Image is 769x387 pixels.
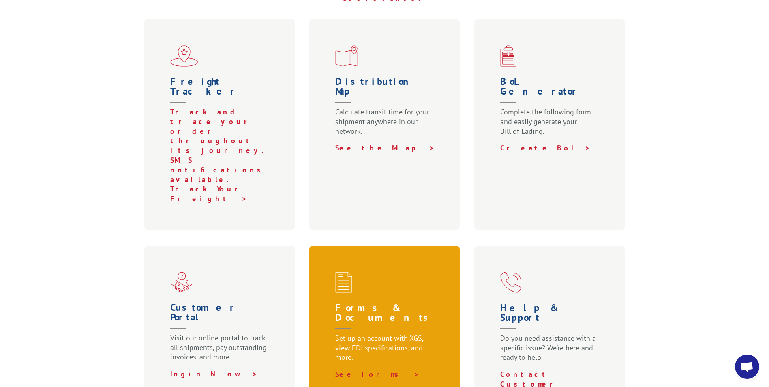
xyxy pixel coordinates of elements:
h1: Customer Portal [170,303,272,333]
h1: Help & Support [500,303,602,333]
h1: BoL Generator [500,77,602,107]
img: xgs-icon-partner-red (1) [170,272,193,292]
p: Visit our online portal to track all shipments, pay outstanding invoices, and more. [170,333,272,369]
p: Track and trace your order throughout its journey. SMS notifications available. [170,107,272,184]
img: xgs-icon-help-and-support-red [500,272,521,293]
img: xgs-icon-flagship-distribution-model-red [170,45,198,67]
a: Freight Tracker Track and trace your order throughout its journey. SMS notifications available. [170,77,272,184]
p: Do you need assistance with a specific issue? We’re here and ready to help. [500,333,602,370]
a: See the Map > [335,143,435,153]
img: xgs-icon-bo-l-generator-red [500,45,516,67]
a: Open chat [735,355,759,379]
h1: Forms & Documents [335,303,437,333]
h1: Freight Tracker [170,77,272,107]
p: Set up an account with XGS, view EDI specifications, and more. [335,333,437,370]
a: Create BoL > [500,143,591,153]
a: Track Your Freight > [170,184,249,203]
img: xgs-icon-credit-financing-forms-red [335,272,352,293]
a: Login Now > [170,369,258,378]
p: Complete the following form and easily generate your Bill of Lading. [500,107,602,143]
h1: Distribution Map [335,77,437,107]
img: xgs-icon-distribution-map-red [335,45,358,67]
p: Calculate transit time for your shipment anywhere in our network. [335,107,437,143]
a: See Forms > [335,370,420,379]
